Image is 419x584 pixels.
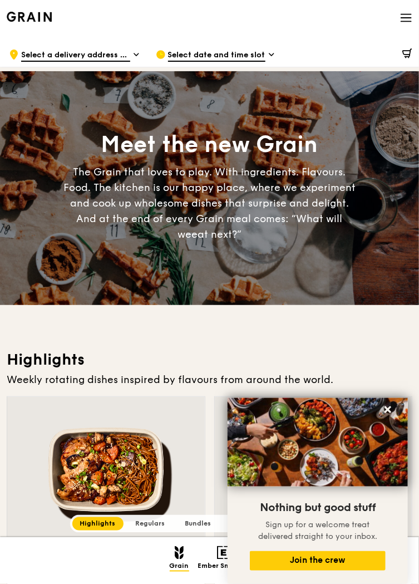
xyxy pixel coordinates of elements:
[250,551,386,571] button: Join the crew
[62,164,357,242] div: The Grain that loves to play. With ingredients. Flavours. Food. The kitchen is our happy place, w...
[7,372,412,387] div: Weekly rotating dishes inspired by flavours from around the world.
[191,228,241,241] span: eat next?”
[168,50,265,62] span: Select date and time slot
[260,502,376,515] span: Nothing but good stuff
[198,562,250,572] span: Ember Smokery
[228,398,408,487] img: DSC07876-Edit02-Large.jpeg
[175,546,184,560] img: Grain mobile logo
[217,546,230,560] img: Ember Smokery mobile logo
[21,50,130,62] span: Select a delivery address or Food Point
[170,562,189,572] span: Grain
[258,521,377,542] span: Sign up for a welcome treat delivered straight to your inbox.
[379,401,397,419] button: Close
[62,130,357,160] div: Meet the new Grain
[7,12,52,22] img: Grain
[7,350,412,370] h3: Highlights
